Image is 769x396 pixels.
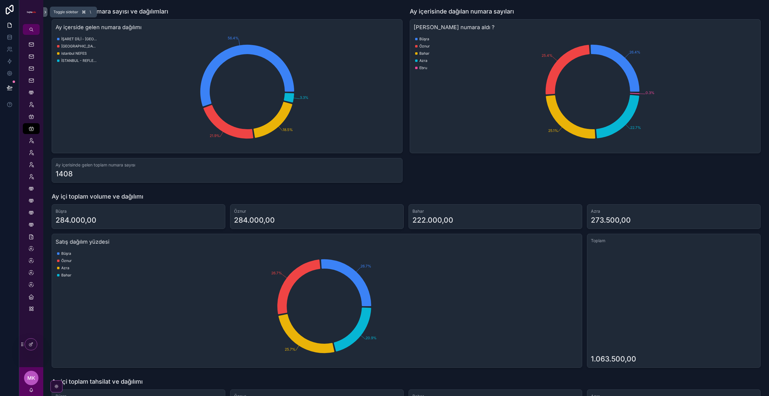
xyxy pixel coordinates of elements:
[52,192,143,201] h1: Ay içi toplam volume ve dağılımı
[53,10,78,14] span: Toggle sidebar
[419,37,429,41] span: Büşra
[646,90,655,95] tspan: 0.3%
[419,44,430,49] span: Öznur
[591,208,757,214] h3: Azra
[61,51,87,56] span: istanbul NEFES
[61,273,71,278] span: Bahar
[234,208,400,214] h3: Öznur
[410,7,514,16] h1: Ay içerisinde dağılan numara sayıları
[61,37,97,41] span: İŞARET DİLİ - [GEOGRAPHIC_DATA]-YENİ
[210,133,220,138] tspan: 21.9%
[548,128,558,133] tspan: 25.1%
[285,347,296,352] tspan: 25.7%
[56,208,221,214] h3: Büşra
[591,354,636,364] div: 1.063.500,00
[61,258,72,263] span: Öznur
[360,264,371,268] tspan: 26.7%
[414,34,757,149] div: chart
[414,23,757,32] h3: [PERSON_NAME] numara aldı ?
[56,162,399,168] h3: Ay içerisinde gelen toplam numara sayısı
[366,336,377,340] tspan: 20.9%
[412,215,453,225] div: 222.000,00
[61,251,71,256] span: Büşra
[56,34,399,149] div: chart
[542,53,553,58] tspan: 25.4%
[228,36,239,40] tspan: 56.4%
[19,35,43,322] div: scrollable content
[56,248,578,364] div: chart
[26,7,36,17] img: App logo
[234,215,275,225] div: 284.000,00
[56,169,73,179] div: 1408
[630,125,641,130] tspan: 22.7%
[419,51,430,56] span: Bahar
[61,44,97,49] span: [GEOGRAPHIC_DATA] - REFLEKSOLOJİ - YENİ - 2025
[271,271,282,275] tspan: 26.7%
[419,58,427,63] span: Azra
[52,7,168,16] h1: İstanbul ekip numara sayısı ve dağılımları
[300,95,309,100] tspan: 3.3%
[56,23,399,32] h3: Ay içerside gelen numara dağılımı
[61,266,69,270] span: Azra
[52,377,143,386] h1: Ay içi toplam tahsilat ve dağılımı
[56,238,578,246] h3: Satış dağılım yüzdesi
[61,58,97,63] span: İSTANBUL - REFLEKSOLOJİ - SON
[591,215,631,225] div: 273.500,00
[56,215,96,225] div: 284.000,00
[629,50,640,54] tspan: 26.4%
[27,374,35,382] span: MK
[88,10,93,14] span: \
[283,127,293,132] tspan: 18.5%
[412,208,578,214] h3: Bahar
[591,238,757,244] h3: Toplam
[419,65,427,70] span: Ebru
